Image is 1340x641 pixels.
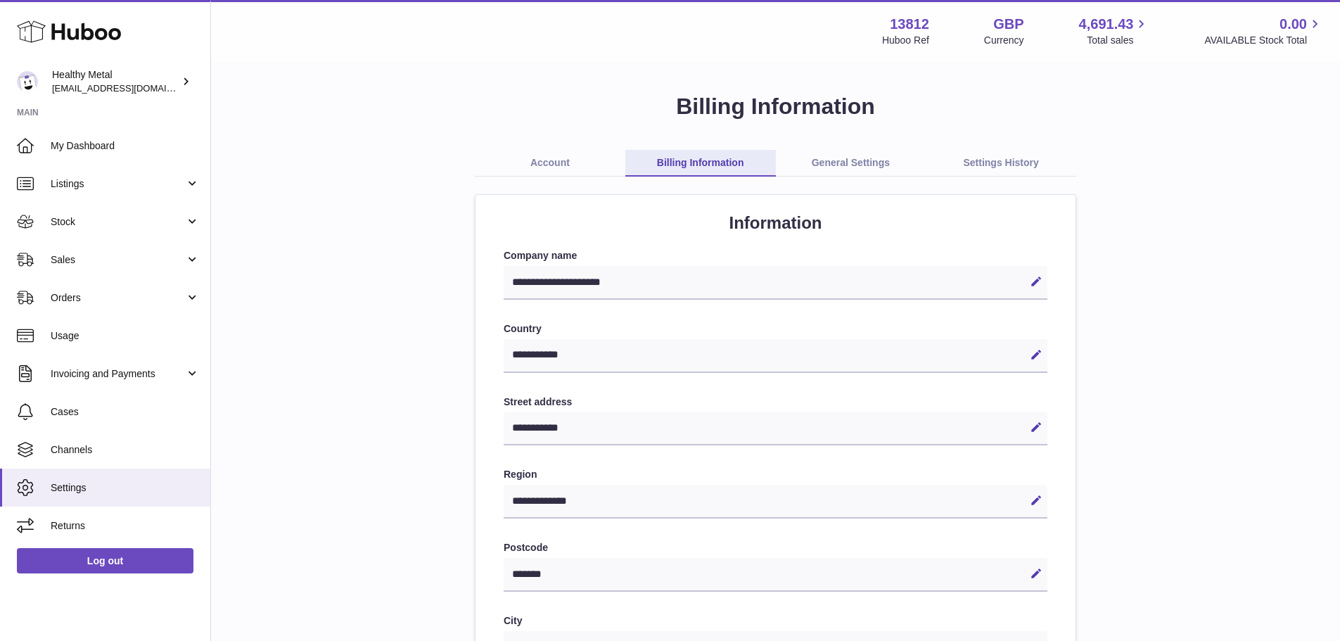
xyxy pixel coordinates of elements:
div: Currency [984,34,1024,47]
span: Settings [51,481,200,495]
span: [EMAIL_ADDRESS][DOMAIN_NAME] [52,82,207,94]
span: My Dashboard [51,139,200,153]
label: Street address [504,395,1047,409]
label: Country [504,322,1047,336]
span: Listings [51,177,185,191]
div: Healthy Metal [52,68,179,95]
span: 4,691.43 [1079,15,1134,34]
label: City [504,614,1047,628]
a: General Settings [776,150,926,177]
span: Invoicing and Payments [51,367,185,381]
label: Postcode [504,541,1047,554]
span: Cases [51,405,200,419]
span: Channels [51,443,200,457]
img: internalAdmin-13812@internal.huboo.com [17,71,38,92]
strong: 13812 [890,15,929,34]
h1: Billing Information [234,91,1317,122]
span: Stock [51,215,185,229]
a: 4,691.43 Total sales [1079,15,1150,47]
label: Company name [504,249,1047,262]
span: Orders [51,291,185,305]
label: Region [504,468,1047,481]
span: AVAILABLE Stock Total [1204,34,1323,47]
span: Sales [51,253,185,267]
strong: GBP [993,15,1023,34]
span: 0.00 [1280,15,1307,34]
div: Huboo Ref [882,34,929,47]
span: Returns [51,519,200,533]
a: Billing Information [625,150,776,177]
a: Settings History [926,150,1076,177]
span: Total sales [1087,34,1149,47]
a: Account [475,150,625,177]
span: Usage [51,329,200,343]
a: 0.00 AVAILABLE Stock Total [1204,15,1323,47]
a: Log out [17,548,193,573]
h2: Information [504,212,1047,234]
